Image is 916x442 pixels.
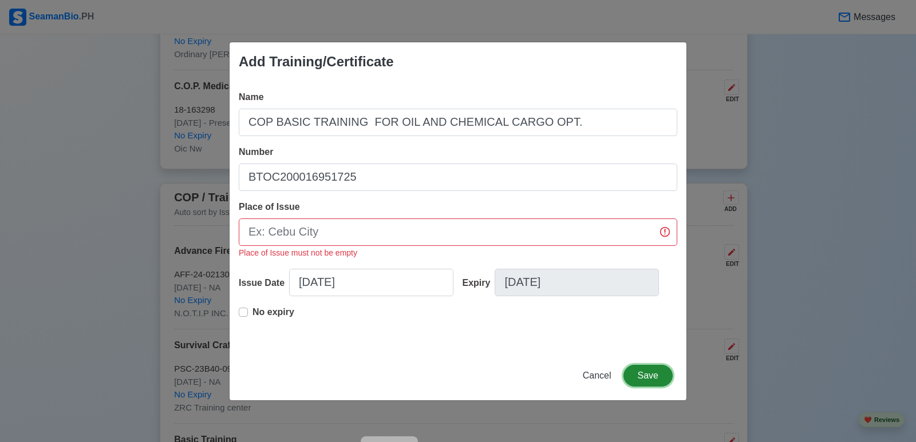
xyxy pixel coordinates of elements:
[623,365,673,387] button: Save
[239,147,273,157] span: Number
[583,371,611,380] span: Cancel
[463,276,495,290] div: Expiry
[252,305,294,319] p: No expiry
[239,164,677,191] input: Ex: COP1234567890W or NA
[239,51,394,72] div: Add Training/Certificate
[239,276,289,290] div: Issue Date
[239,109,677,136] input: Ex: COP Medical First Aid (VI/4)
[239,202,300,212] span: Place of Issue
[239,218,677,246] input: Ex: Cebu City
[575,365,619,387] button: Cancel
[239,92,264,102] span: Name
[239,248,357,257] small: Place of Issue must not be empty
